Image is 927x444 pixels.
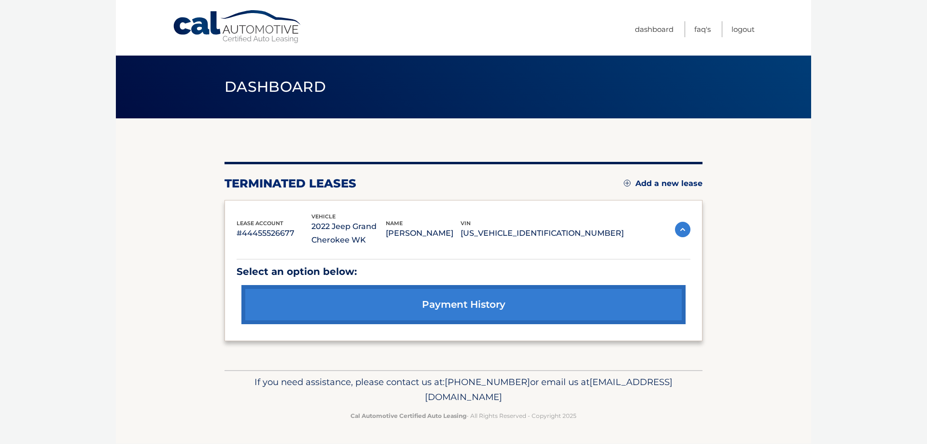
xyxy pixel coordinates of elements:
[311,220,386,247] p: 2022 Jeep Grand Cherokee WK
[694,21,711,37] a: FAQ's
[237,263,690,280] p: Select an option below:
[231,411,696,421] p: - All Rights Reserved - Copyright 2025
[225,78,326,96] span: Dashboard
[311,213,336,220] span: vehicle
[445,376,530,387] span: [PHONE_NUMBER]
[225,176,356,191] h2: terminated leases
[731,21,755,37] a: Logout
[351,412,466,419] strong: Cal Automotive Certified Auto Leasing
[172,10,303,44] a: Cal Automotive
[386,227,461,240] p: [PERSON_NAME]
[237,227,311,240] p: #44455526677
[461,227,624,240] p: [US_VEHICLE_IDENTIFICATION_NUMBER]
[624,180,631,186] img: add.svg
[461,220,471,227] span: vin
[635,21,674,37] a: Dashboard
[386,220,403,227] span: name
[231,374,696,405] p: If you need assistance, please contact us at: or email us at
[241,285,686,324] a: payment history
[237,220,283,227] span: lease account
[624,179,702,188] a: Add a new lease
[675,222,690,237] img: accordion-active.svg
